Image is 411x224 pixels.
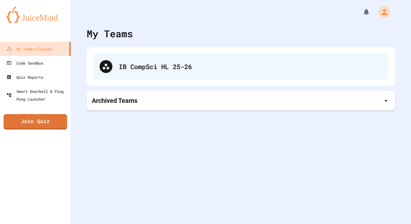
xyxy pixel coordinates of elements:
div: IB CompSci HL 25-26 [119,62,382,71]
div: My Teams/Classes [6,45,52,53]
p: Archived Teams [92,96,137,105]
div: Smart Doorbell & Ping Pong Launcher [6,87,68,103]
div: My Account [372,4,392,19]
div: IB CompSci HL 25-26 [93,54,389,79]
img: logo-orange.svg [6,6,64,23]
div: Code Sandbox [6,59,43,67]
div: Quiz Reports [6,73,43,81]
div: My Notifications [351,6,372,17]
a: Join Quiz [4,114,67,130]
div: My Teams [87,26,133,41]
